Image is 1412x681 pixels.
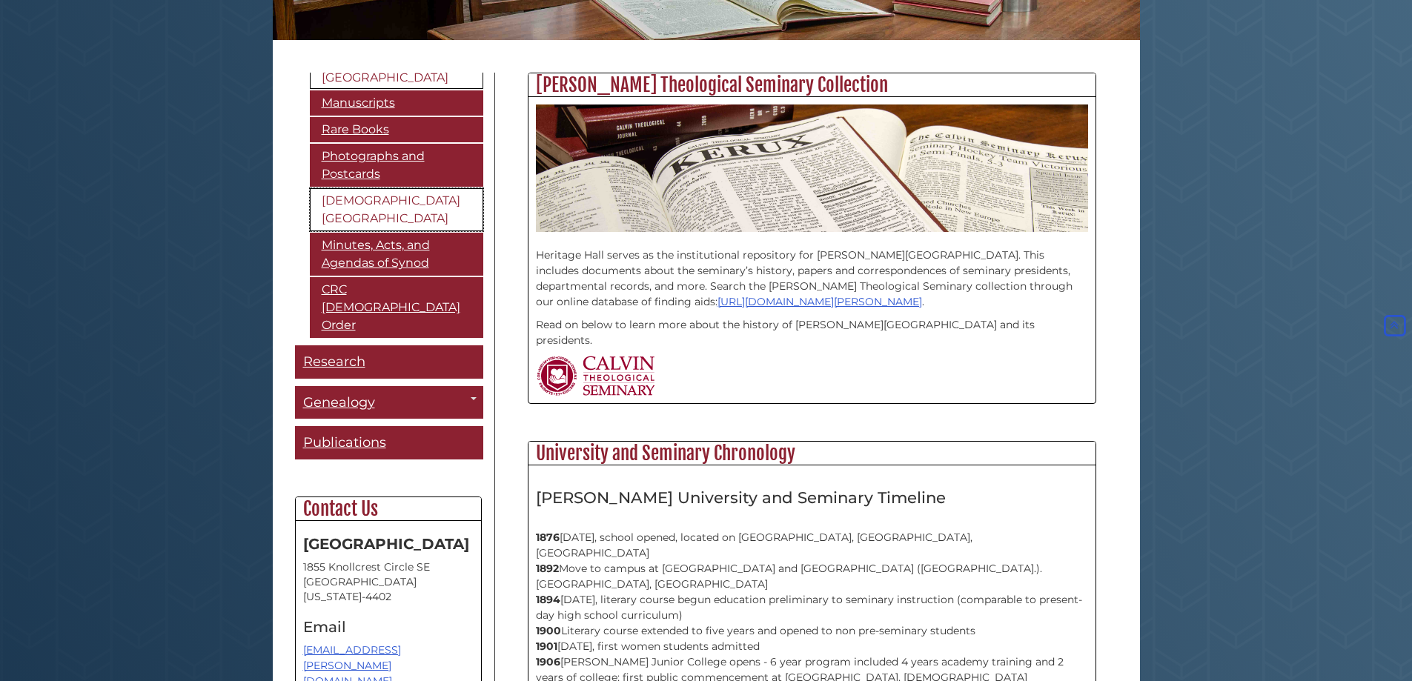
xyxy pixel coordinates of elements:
a: Research [295,345,483,379]
address: 1855 Knollcrest Circle SE [GEOGRAPHIC_DATA][US_STATE]-4402 [303,559,474,604]
a: Genealogy [295,386,483,419]
a: Publications [295,426,483,459]
strong: 1894 [536,593,560,606]
a: [URL][DOMAIN_NAME][PERSON_NAME] [717,295,922,308]
h2: Contact Us [296,497,481,521]
img: Calvin Theological Seminary Kerux [536,104,1088,231]
a: Photographs and Postcards [310,144,483,187]
h2: [PERSON_NAME] Theological Seminary Collection [528,73,1096,97]
p: Read on below to learn more about the history of [PERSON_NAME][GEOGRAPHIC_DATA] and its presidents. [536,317,1088,348]
h2: University and Seminary Chronology [528,442,1096,465]
p: Heritage Hall serves as the institutional repository for [PERSON_NAME][GEOGRAPHIC_DATA]. This inc... [536,232,1088,310]
img: Calvin Theological Seminary [536,356,656,396]
h4: Email [303,619,474,635]
span: Publications [303,434,386,451]
a: Rare Books [310,117,483,142]
strong: 1876 [536,531,560,544]
h3: [PERSON_NAME] University and Seminary Timeline [536,488,1088,507]
a: CRC [DEMOGRAPHIC_DATA] Order [310,277,483,338]
strong: 1900 [536,624,561,637]
strong: 1906 [536,655,560,668]
a: Manuscripts [310,90,483,116]
span: Research [303,353,365,370]
a: Back to Top [1381,319,1408,333]
strong: [GEOGRAPHIC_DATA] [303,535,469,553]
a: Minutes, Acts, and Agendas of Synod [310,233,483,276]
strong: 1892 [536,562,559,575]
strong: 1901 [536,640,557,653]
span: Genealogy [303,394,375,411]
a: [DEMOGRAPHIC_DATA][GEOGRAPHIC_DATA] [310,188,483,231]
